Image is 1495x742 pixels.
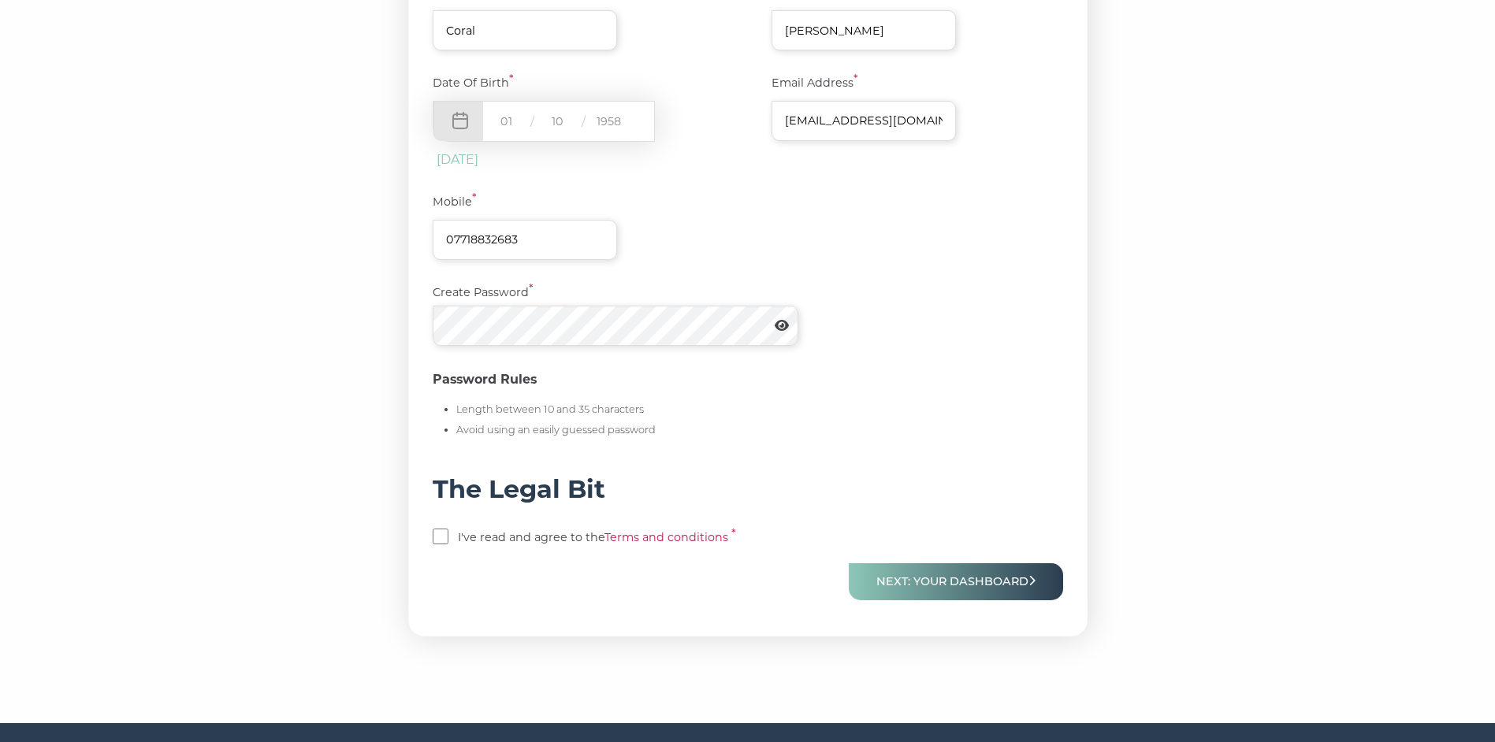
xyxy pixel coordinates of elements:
[772,101,956,141] input: aname@company.com
[456,422,656,439] li: Avoid using an easily guessed password
[458,529,813,547] label: I've read and agree to the
[437,152,478,167] span: [DATE]
[433,372,537,387] strong: Password Rules
[433,473,1063,505] h4: The Legal Bit
[534,111,582,131] input: MM
[433,74,724,92] label: Date Of Birth
[849,563,1063,600] button: Next: Your Dashboard
[433,101,655,142] div: / /
[433,10,617,50] input: First Name
[433,220,617,260] input: xxxxx xxx xxx
[456,402,656,418] li: Length between 10 and 35 characters
[483,111,530,131] input: DD
[772,10,956,50] input: Last Name
[433,284,551,302] label: Create Password
[772,74,1063,92] label: Email Address
[604,530,728,544] a: Terms and conditions
[586,111,633,131] input: YYYY
[433,193,1063,211] label: Mobile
